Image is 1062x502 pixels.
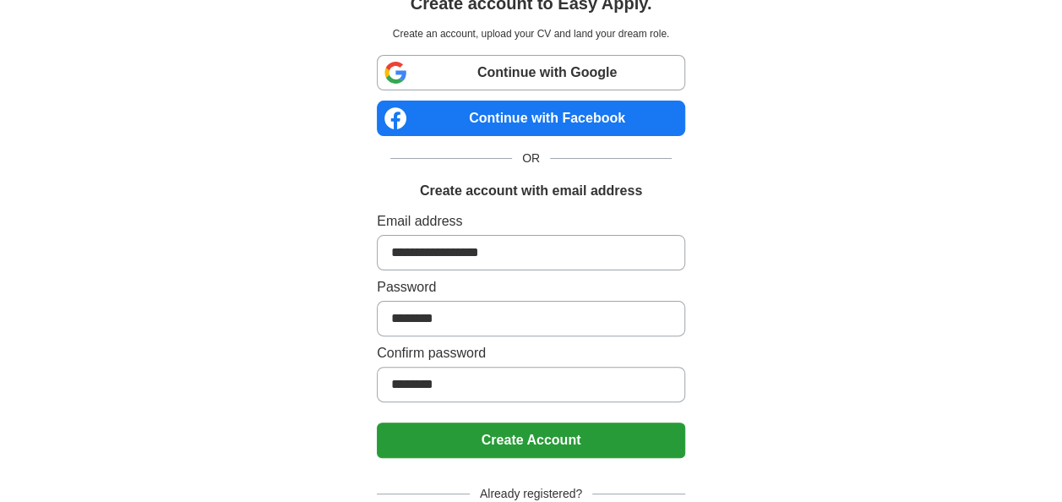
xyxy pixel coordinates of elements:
button: Create Account [377,423,685,458]
span: OR [512,150,550,167]
a: Continue with Google [377,55,685,90]
a: Continue with Facebook [377,101,685,136]
p: Create an account, upload your CV and land your dream role. [380,26,682,41]
label: Password [377,277,685,297]
label: Email address [377,211,685,232]
h1: Create account with email address [420,181,642,201]
label: Confirm password [377,343,685,363]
